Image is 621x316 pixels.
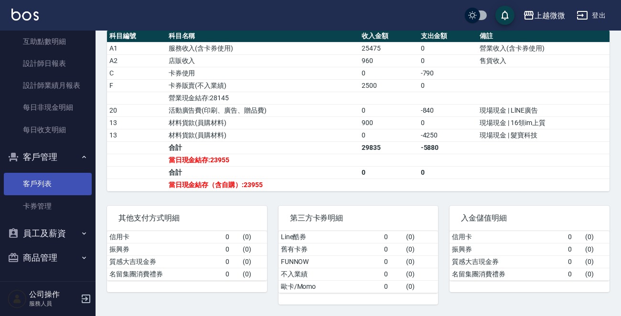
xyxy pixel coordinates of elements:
td: 店販收入 [166,54,359,67]
td: 0 [223,268,240,280]
td: 0 [382,255,404,268]
td: 營業現金結存:28145 [166,92,359,104]
td: 質感大吉現金券 [107,255,223,268]
span: 其他支付方式明細 [118,213,256,223]
button: 員工及薪資 [4,221,92,246]
td: 營業收入(含卡券使用) [477,42,610,54]
td: -840 [418,104,478,116]
td: 0 [223,231,240,243]
td: 0 [223,243,240,255]
table: a dense table [107,231,267,281]
h5: 公司操作 [29,290,78,299]
a: 設計師業績月報表 [4,74,92,96]
td: 29835 [359,141,418,154]
td: A1 [107,42,166,54]
td: 合計 [166,141,359,154]
td: 質感大吉現金券 [450,255,566,268]
td: 0 [382,268,404,280]
td: A2 [107,54,166,67]
button: 商品管理 [4,245,92,270]
button: 登出 [573,7,610,24]
td: -5880 [418,141,478,154]
td: 當日現金結存（含自購）:23955 [166,179,359,191]
th: 科目名稱 [166,30,359,42]
span: 入金儲值明細 [461,213,598,223]
td: 材料貨款(員購材料) [166,116,359,129]
th: 收入金額 [359,30,418,42]
td: FUNNOW [278,255,382,268]
td: F [107,79,166,92]
td: ( 0 ) [583,268,610,280]
td: 名留集團消費禮券 [107,268,223,280]
td: 0 [359,166,418,179]
td: 0 [382,231,404,243]
td: 13 [107,129,166,141]
a: 互助點數明細 [4,31,92,53]
button: 客戶管理 [4,145,92,169]
td: 2500 [359,79,418,92]
td: 0 [382,280,404,293]
td: 960 [359,54,418,67]
td: 歐卡/Momo [278,280,382,293]
td: 0 [418,116,478,129]
td: 0 [359,129,418,141]
a: 客戶列表 [4,173,92,195]
td: ( 0 ) [240,268,267,280]
a: 每日收支明細 [4,119,92,141]
td: 振興券 [107,243,223,255]
td: 活動廣告費(印刷、廣告、贈品費) [166,104,359,116]
table: a dense table [450,231,610,281]
td: 0 [418,79,478,92]
td: 卡券使用 [166,67,359,79]
td: 不入業績 [278,268,382,280]
td: ( 0 ) [240,231,267,243]
td: 舊有卡券 [278,243,382,255]
p: 服務人員 [29,299,78,308]
td: ( 0 ) [404,231,438,243]
td: 服務收入(含卡券使用) [166,42,359,54]
td: ( 0 ) [240,243,267,255]
table: a dense table [278,231,439,293]
a: 設計師日報表 [4,53,92,74]
td: 現場現金 | LlNE廣告 [477,104,610,116]
td: 當日現金結存:23955 [166,154,359,166]
div: 上越微微 [535,10,565,21]
td: 信用卡 [450,231,566,243]
th: 備註 [477,30,610,42]
td: Line酷券 [278,231,382,243]
td: 0 [359,104,418,116]
td: ( 0 ) [583,231,610,243]
td: ( 0 ) [404,255,438,268]
img: Person [8,289,27,308]
td: 0 [418,54,478,67]
td: ( 0 ) [240,255,267,268]
td: 0 [566,243,583,255]
td: 售貨收入 [477,54,610,67]
table: a dense table [107,30,610,191]
td: 0 [418,166,478,179]
td: 現場現金 | 髮寶科技 [477,129,610,141]
td: 合計 [166,166,359,179]
img: Logo [11,9,39,21]
th: 支出金額 [418,30,478,42]
td: 0 [418,42,478,54]
td: 0 [566,231,583,243]
td: ( 0 ) [583,243,610,255]
td: 0 [566,255,583,268]
td: 現場現金 | 16領im上質 [477,116,610,129]
td: 900 [359,116,418,129]
td: 名留集團消費禮券 [450,268,566,280]
td: ( 0 ) [404,243,438,255]
td: 0 [566,268,583,280]
td: -790 [418,67,478,79]
td: ( 0 ) [404,268,438,280]
span: 第三方卡券明細 [290,213,427,223]
button: 上越微微 [519,6,569,25]
td: 20 [107,104,166,116]
td: 卡券販賣(不入業績) [166,79,359,92]
td: C [107,67,166,79]
td: ( 0 ) [404,280,438,293]
td: 0 [382,243,404,255]
a: 每日非現金明細 [4,96,92,118]
a: 卡券管理 [4,195,92,217]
